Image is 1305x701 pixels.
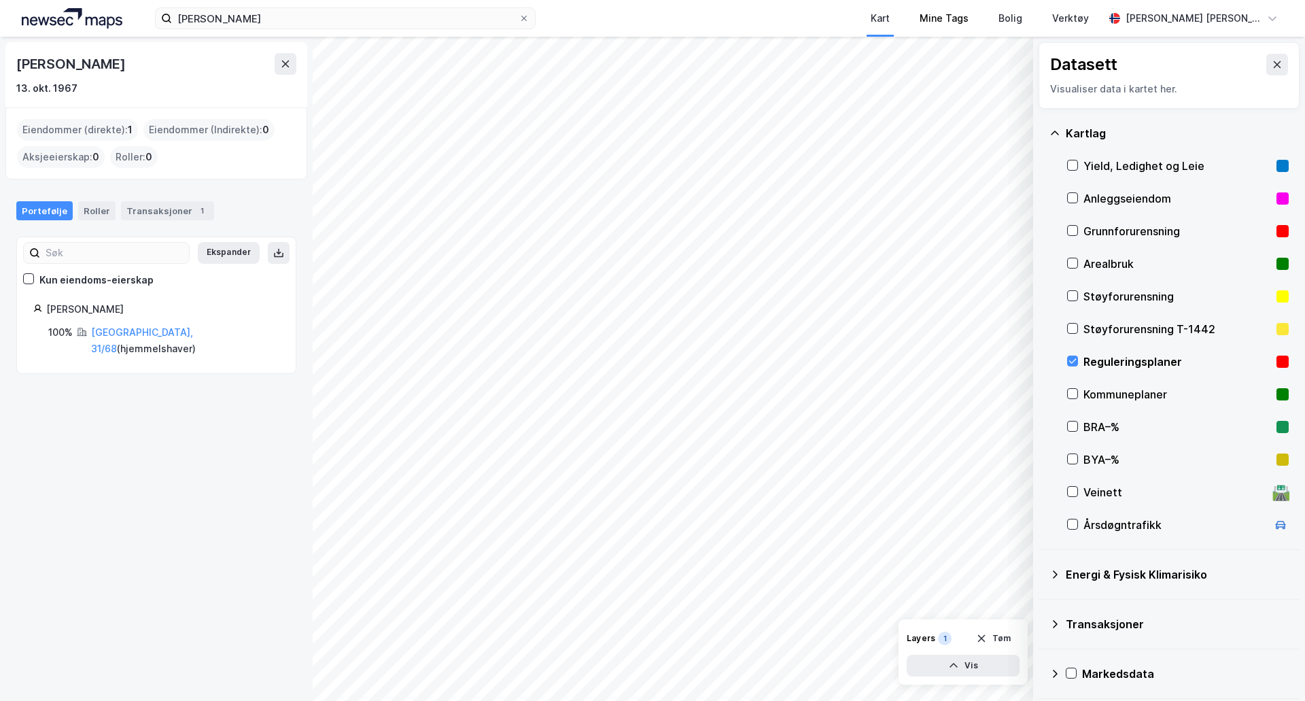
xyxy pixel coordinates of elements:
[1066,616,1289,632] div: Transaksjoner
[1083,223,1271,239] div: Grunnforurensning
[17,146,105,168] div: Aksjeeierskap :
[92,149,99,165] span: 0
[1083,354,1271,370] div: Reguleringsplaner
[1083,419,1271,435] div: BRA–%
[1083,256,1271,272] div: Arealbruk
[1126,10,1261,27] div: [PERSON_NAME] [PERSON_NAME]
[920,10,969,27] div: Mine Tags
[40,243,189,263] input: Søk
[16,53,128,75] div: [PERSON_NAME]
[46,301,279,318] div: [PERSON_NAME]
[1083,386,1271,403] div: Kommuneplaner
[1083,484,1267,500] div: Veinett
[145,149,152,165] span: 0
[1083,321,1271,337] div: Støyforurensning T-1442
[91,324,279,357] div: ( hjemmelshaver )
[91,326,193,354] a: [GEOGRAPHIC_DATA], 31/68
[1066,125,1289,141] div: Kartlag
[1050,81,1288,97] div: Visualiser data i kartet her.
[1237,636,1305,701] iframe: Chat Widget
[1066,566,1289,583] div: Energi & Fysisk Klimarisiko
[48,324,73,341] div: 100%
[39,272,154,288] div: Kun eiendoms-eierskap
[172,8,519,29] input: Søk på adresse, matrikkel, gårdeiere, leietakere eller personer
[871,10,890,27] div: Kart
[1082,666,1289,682] div: Markedsdata
[1083,451,1271,468] div: BYA–%
[143,119,275,141] div: Eiendommer (Indirekte) :
[22,8,122,29] img: logo.a4113a55bc3d86da70a041830d287a7e.svg
[1052,10,1089,27] div: Verktøy
[1083,288,1271,305] div: Støyforurensning
[16,80,77,97] div: 13. okt. 1967
[907,655,1020,677] button: Vis
[78,201,116,220] div: Roller
[262,122,269,138] span: 0
[1237,636,1305,701] div: Kontrollprogram for chat
[938,632,952,645] div: 1
[110,146,158,168] div: Roller :
[1083,190,1271,207] div: Anleggseiendom
[17,119,138,141] div: Eiendommer (direkte) :
[907,633,935,644] div: Layers
[998,10,1022,27] div: Bolig
[195,204,209,218] div: 1
[198,242,260,264] button: Ekspander
[128,122,133,138] span: 1
[16,201,73,220] div: Portefølje
[967,628,1020,649] button: Tøm
[1272,483,1290,501] div: 🛣️
[1083,158,1271,174] div: Yield, Ledighet og Leie
[1083,517,1267,533] div: Årsdøgntrafikk
[121,201,214,220] div: Transaksjoner
[1050,54,1117,75] div: Datasett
